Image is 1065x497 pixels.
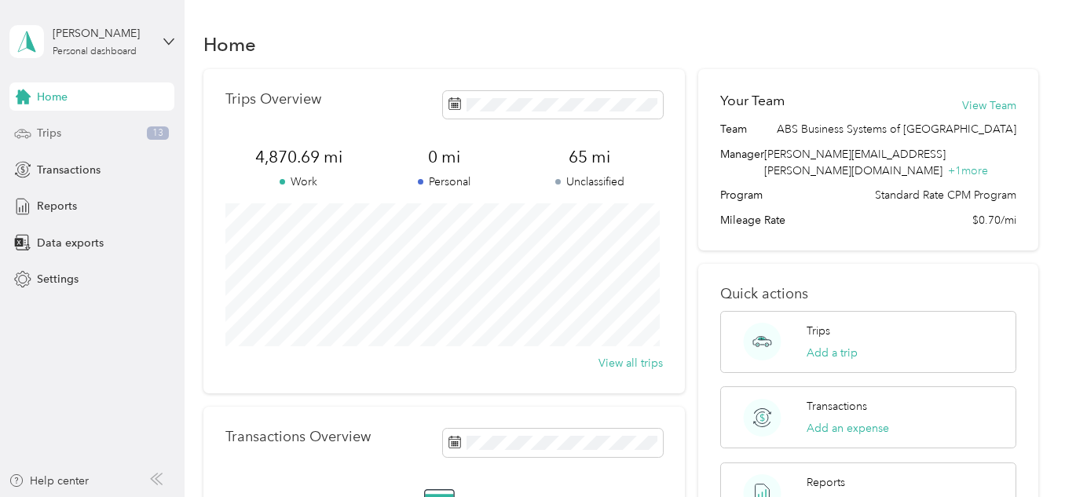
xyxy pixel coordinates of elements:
[720,91,785,111] h2: Your Team
[371,146,517,168] span: 0 mi
[807,474,845,491] p: Reports
[598,355,663,371] button: View all trips
[720,212,785,228] span: Mileage Rate
[53,47,137,57] div: Personal dashboard
[807,420,889,437] button: Add an expense
[37,235,104,251] span: Data exports
[720,286,1016,302] p: Quick actions
[203,36,256,53] h1: Home
[37,271,79,287] span: Settings
[972,212,1016,228] span: $0.70/mi
[37,162,101,178] span: Transactions
[948,164,988,177] span: + 1 more
[777,121,1016,137] span: ABS Business Systems of [GEOGRAPHIC_DATA]
[225,91,321,108] p: Trips Overview
[977,409,1065,497] iframe: Everlance-gr Chat Button Frame
[9,473,89,489] button: Help center
[807,345,858,361] button: Add a trip
[37,198,77,214] span: Reports
[807,398,867,415] p: Transactions
[764,148,946,177] span: [PERSON_NAME][EMAIL_ADDRESS][PERSON_NAME][DOMAIN_NAME]
[225,146,371,168] span: 4,870.69 mi
[225,429,371,445] p: Transactions Overview
[807,323,830,339] p: Trips
[147,126,169,141] span: 13
[720,146,764,179] span: Manager
[37,125,61,141] span: Trips
[517,146,662,168] span: 65 mi
[371,174,517,190] p: Personal
[517,174,662,190] p: Unclassified
[962,97,1016,114] button: View Team
[37,89,68,105] span: Home
[720,121,747,137] span: Team
[53,25,151,42] div: [PERSON_NAME]
[225,174,371,190] p: Work
[720,187,763,203] span: Program
[875,187,1016,203] span: Standard Rate CPM Program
